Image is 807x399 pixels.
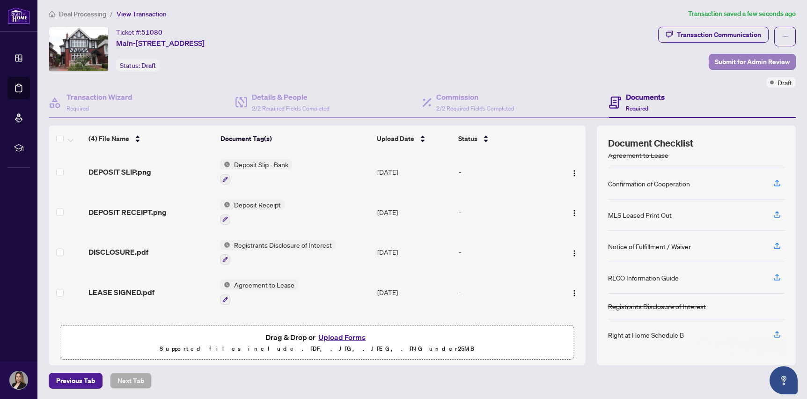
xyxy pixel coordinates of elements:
span: Deposit Receipt [230,199,285,210]
button: Submit for Admin Review [709,54,796,70]
div: - [459,287,553,297]
span: View Transaction [117,10,167,18]
button: Logo [567,244,582,259]
div: - [459,167,553,177]
article: Transaction saved a few seconds ago [688,8,796,19]
span: Deal Processing [59,10,106,18]
span: Agreement to Lease [230,280,298,290]
span: Required [66,105,89,112]
span: DISCLOSURE.pdf [88,246,148,258]
div: Status: [116,59,160,72]
td: [DATE] [374,152,455,192]
button: Transaction Communication [658,27,769,43]
span: home [49,11,55,17]
img: Status Icon [220,240,230,250]
h4: Documents [626,91,665,103]
span: 2/2 Required Fields Completed [252,105,330,112]
button: Open asap [770,366,798,394]
span: Submit for Admin Review [715,54,790,69]
img: Status Icon [220,280,230,290]
span: Required [626,105,648,112]
img: Logo [571,289,578,297]
button: Upload Forms [315,331,368,343]
h4: Details & People [252,91,330,103]
img: Logo [571,170,578,177]
button: Logo [567,205,582,220]
span: DEPOSIT RECEIPT.png [88,207,167,218]
div: Registrants Disclosure of Interest [608,301,706,311]
div: - [459,207,553,217]
span: Draft [778,77,792,88]
button: Logo [567,285,582,300]
div: Transaction Communication [677,27,761,42]
button: Status IconRegistrants Disclosure of Interest [220,240,336,265]
span: Registrants Disclosure of Interest [230,240,336,250]
img: Logo [571,250,578,257]
span: Deposit Slip - Bank [230,159,292,170]
span: Upload Date [377,133,414,144]
img: Status Icon [220,159,230,170]
img: Logo [571,209,578,217]
th: Status [455,126,557,152]
div: Ticket #: [116,27,162,37]
td: [DATE] [374,272,455,312]
span: ellipsis [782,33,788,40]
div: Right at Home Schedule B [608,330,684,340]
div: Confirmation of Cooperation [608,178,690,189]
h4: Commission [436,91,514,103]
button: Status IconDeposit Slip - Bank [220,159,292,185]
span: Previous Tab [56,373,95,388]
td: [DATE] [374,192,455,232]
span: Status [458,133,477,144]
span: Drag & Drop orUpload FormsSupported files include .PDF, .JPG, .JPEG, .PNG under25MB [60,325,574,360]
div: Notice of Fulfillment / Waiver [608,241,691,251]
div: MLS Leased Print Out [608,210,672,220]
p: Supported files include .PDF, .JPG, .JPEG, .PNG under 25 MB [66,343,568,355]
th: Document Tag(s) [217,126,373,152]
img: IMG-C12363366_1.jpg [49,27,108,71]
span: 51080 [141,28,162,37]
h4: Transaction Wizard [66,91,132,103]
button: Next Tab [110,373,152,389]
span: Drag & Drop or [265,331,368,343]
span: Document Checklist [608,137,693,150]
button: Status IconAgreement to Lease [220,280,298,305]
li: / [110,8,113,19]
button: Previous Tab [49,373,103,389]
span: Main-[STREET_ADDRESS] [116,37,205,49]
img: logo [7,7,30,24]
img: Profile Icon [10,371,28,389]
td: [DATE] [374,232,455,273]
div: Agreement to Lease [608,150,668,160]
span: DEPOSIT SLIP.png [88,166,151,177]
div: - [459,247,553,257]
div: RECO Information Guide [608,273,679,283]
img: Status Icon [220,199,230,210]
button: Status IconDeposit Receipt [220,199,285,225]
span: Draft [141,61,156,70]
span: (4) File Name [88,133,129,144]
button: Logo [567,164,582,179]
span: 2/2 Required Fields Completed [436,105,514,112]
span: LEASE SIGNED.pdf [88,287,154,298]
th: (4) File Name [85,126,217,152]
th: Upload Date [373,126,455,152]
